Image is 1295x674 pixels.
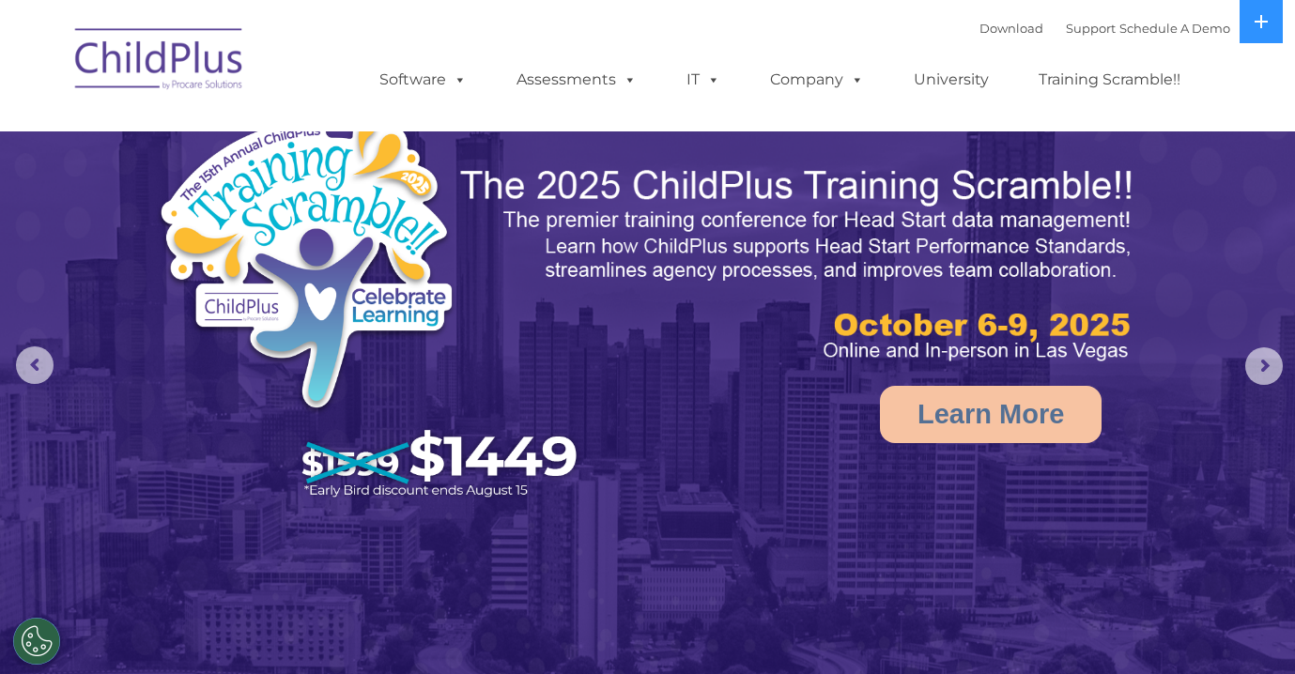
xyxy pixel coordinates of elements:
a: IT [668,61,739,99]
a: University [895,61,1008,99]
a: Download [979,21,1043,36]
a: Schedule A Demo [1119,21,1230,36]
font: | [979,21,1230,36]
a: Training Scramble!! [1020,61,1199,99]
a: Assessments [498,61,655,99]
button: Cookies Settings [13,618,60,665]
a: Support [1066,21,1116,36]
a: Learn More [880,386,1102,443]
img: ChildPlus by Procare Solutions [66,15,254,109]
a: Company [751,61,883,99]
a: Software [361,61,486,99]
